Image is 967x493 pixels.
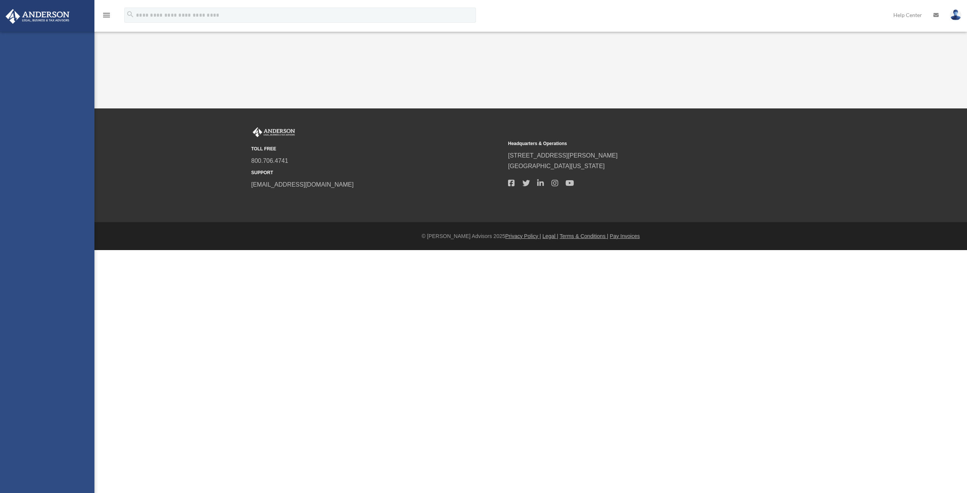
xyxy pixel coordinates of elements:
[508,163,605,169] a: [GEOGRAPHIC_DATA][US_STATE]
[542,233,558,239] a: Legal |
[251,158,288,164] a: 800.706.4741
[102,11,111,20] i: menu
[505,233,541,239] a: Privacy Policy |
[94,232,967,241] div: © [PERSON_NAME] Advisors 2025
[950,9,961,20] img: User Pic
[610,233,640,239] a: Pay Invoices
[251,127,297,137] img: Anderson Advisors Platinum Portal
[508,140,760,148] small: Headquarters & Operations
[508,152,618,159] a: [STREET_ADDRESS][PERSON_NAME]
[3,9,72,24] img: Anderson Advisors Platinum Portal
[251,169,503,177] small: SUPPORT
[251,145,503,153] small: TOLL FREE
[560,233,609,239] a: Terms & Conditions |
[251,181,354,188] a: [EMAIL_ADDRESS][DOMAIN_NAME]
[102,13,111,20] a: menu
[126,10,134,19] i: search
